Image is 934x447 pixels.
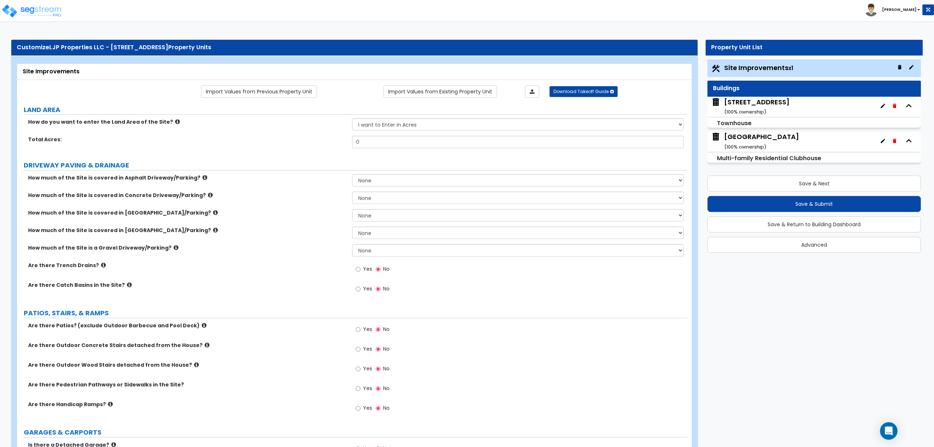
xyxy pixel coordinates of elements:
[376,285,381,293] input: No
[363,345,372,352] span: Yes
[201,85,317,98] a: Import the dynamic attribute values from previous properties.
[383,404,390,412] span: No
[28,401,347,408] label: Are there Handicap Ramps?
[202,175,207,180] i: click for more info!
[376,404,381,412] input: No
[717,154,821,162] small: Multi-family Residential Clubhouse
[1,4,63,18] img: logo_pro_r.png
[383,285,390,292] span: No
[356,385,360,393] input: Yes
[205,342,209,348] i: click for more info!
[880,422,898,440] div: Open Intercom Messenger
[24,105,687,115] label: LAND AREA
[127,282,132,288] i: click for more info!
[363,285,372,292] span: Yes
[213,210,218,215] i: click for more info!
[882,7,916,12] b: [PERSON_NAME]
[17,43,692,52] div: Customize Property Units
[788,64,793,72] small: x1
[174,245,178,250] i: click for more info!
[711,132,799,151] span: Community Pool House
[711,64,721,73] img: Construction.png
[108,401,113,407] i: click for more info!
[101,262,106,268] i: click for more info!
[707,196,921,212] button: Save & Submit
[28,136,347,143] label: Total Acres:
[363,265,372,273] span: Yes
[356,265,360,273] input: Yes
[23,68,686,76] div: Site Improvements
[28,192,347,199] label: How much of the Site is covered in Concrete Driveway/Parking?
[28,322,347,329] label: Are there Patios? (exclude Outdoor Barbecue and Pool Deck)
[356,365,360,373] input: Yes
[363,385,372,392] span: Yes
[553,88,609,95] span: Download Takeoff Guide
[356,345,360,353] input: Yes
[376,265,381,273] input: No
[202,323,207,328] i: click for more info!
[383,385,390,392] span: No
[28,281,347,289] label: Are there Catch Basins in the Site?
[28,209,347,216] label: How much of the Site is covered in [GEOGRAPHIC_DATA]/Parking?
[717,119,752,127] small: Townhouse
[376,325,381,334] input: No
[383,345,390,352] span: No
[175,119,180,124] i: click for more info!
[724,108,766,115] small: ( 100 % ownership)
[713,84,915,93] div: Buildings
[707,216,921,232] button: Save & Return to Building Dashboard
[865,4,877,16] img: avatar.png
[711,97,721,107] img: building.svg
[724,97,790,116] div: [STREET_ADDRESS]
[363,365,372,372] span: Yes
[707,176,921,192] button: Save & Next
[711,97,790,116] span: 204 Greenville Avenue, Unit #1
[28,174,347,181] label: How much of the Site is covered in Asphalt Driveway/Parking?
[724,143,766,150] small: ( 100 % ownership)
[363,404,372,412] span: Yes
[383,365,390,372] span: No
[194,362,199,367] i: click for more info!
[549,86,618,97] button: Download Takeoff Guide
[376,385,381,393] input: No
[49,43,168,51] span: LJP Properties LLC - [STREET_ADDRESS]
[356,404,360,412] input: Yes
[28,227,347,234] label: How much of the Site is covered in [GEOGRAPHIC_DATA]/Parking?
[356,325,360,334] input: Yes
[711,132,721,142] img: building.svg
[383,325,390,333] span: No
[24,308,687,318] label: PATIOS, STAIRS, & RAMPS
[28,262,347,269] label: Are there Trench Drains?
[707,237,921,253] button: Advanced
[711,43,917,52] div: Property Unit List
[363,325,372,333] span: Yes
[28,381,347,388] label: Are there Pedestrian Pathways or Sidewalks in the Site?
[724,63,793,72] span: Site Improvements
[28,342,347,349] label: Are there Outdoor Concrete Stairs detached from the House?
[376,365,381,373] input: No
[525,85,539,98] a: Import the dynamic attributes value through Excel sheet
[208,192,213,198] i: click for more info!
[356,285,360,293] input: Yes
[383,85,497,98] a: Import the dynamic attribute values from existing properties.
[24,161,687,170] label: DRIVEWAY PAVING & DRAINAGE
[213,227,218,233] i: click for more info!
[24,428,687,437] label: GARAGES & CARPORTS
[376,345,381,353] input: No
[28,118,347,126] label: How do you want to enter the Land Area of the Site?
[28,244,347,251] label: How much of the Site is a Gravel Driveway/Parking?
[28,361,347,369] label: Are there Outdoor Wood Stairs detached from the House?
[724,132,799,151] div: [GEOGRAPHIC_DATA]
[383,265,390,273] span: No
